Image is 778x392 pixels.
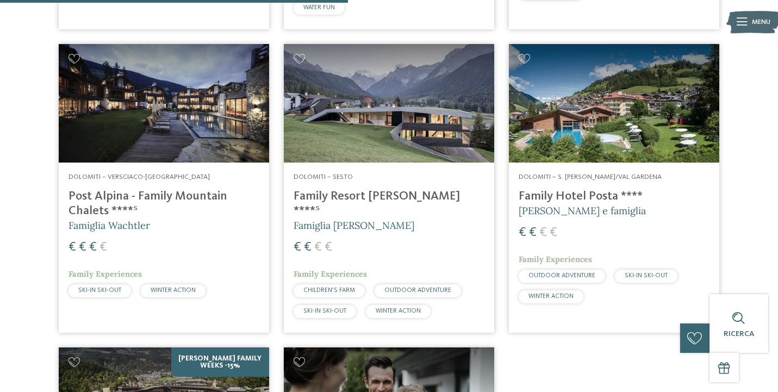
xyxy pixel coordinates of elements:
[59,44,269,333] a: Cercate un hotel per famiglie? Qui troverete solo i migliori! Dolomiti – Versciaco-[GEOGRAPHIC_DA...
[528,293,574,300] span: WINTER ACTION
[151,287,196,294] span: WINTER ACTION
[294,241,301,254] span: €
[69,269,142,279] span: Family Experiences
[550,226,557,239] span: €
[539,226,547,239] span: €
[69,219,150,232] span: Famiglia Wachtler
[519,226,526,239] span: €
[69,189,259,219] h4: Post Alpina - Family Mountain Chalets ****ˢ
[314,241,322,254] span: €
[509,44,719,333] a: Cercate un hotel per famiglie? Qui troverete solo i migliori! Dolomiti – S. [PERSON_NAME]/Val Gar...
[294,189,484,219] h4: Family Resort [PERSON_NAME] ****ˢ
[59,44,269,163] img: Post Alpina - Family Mountain Chalets ****ˢ
[303,4,335,11] span: WATER FUN
[304,241,312,254] span: €
[284,44,494,163] img: Family Resort Rainer ****ˢ
[519,254,592,264] span: Family Experiences
[528,272,595,279] span: OUTDOOR ADVENTURE
[79,241,86,254] span: €
[384,287,451,294] span: OUTDOOR ADVENTURE
[303,308,346,314] span: SKI-IN SKI-OUT
[78,287,121,294] span: SKI-IN SKI-OUT
[69,241,76,254] span: €
[625,272,668,279] span: SKI-IN SKI-OUT
[294,219,414,232] span: Famiglia [PERSON_NAME]
[294,173,353,181] span: Dolomiti – Sesto
[284,44,494,333] a: Cercate un hotel per famiglie? Qui troverete solo i migliori! Dolomiti – Sesto Family Resort [PER...
[325,241,332,254] span: €
[303,287,355,294] span: CHILDREN’S FARM
[294,269,367,279] span: Family Experiences
[89,241,97,254] span: €
[519,173,662,181] span: Dolomiti – S. [PERSON_NAME]/Val Gardena
[519,204,646,217] span: [PERSON_NAME] e famiglia
[69,173,210,181] span: Dolomiti – Versciaco-[GEOGRAPHIC_DATA]
[529,226,537,239] span: €
[519,189,709,204] h4: Family Hotel Posta ****
[376,308,421,314] span: WINTER ACTION
[509,44,719,163] img: Cercate un hotel per famiglie? Qui troverete solo i migliori!
[99,241,107,254] span: €
[724,330,754,338] span: Ricerca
